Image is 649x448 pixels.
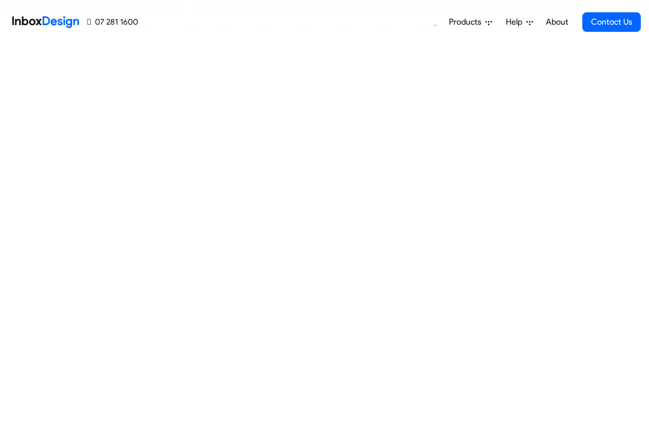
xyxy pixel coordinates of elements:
a: 07 281 1600 [87,16,138,28]
a: Contact Us [582,12,641,32]
a: Products [445,12,496,32]
a: About [543,12,571,32]
a: Help [502,12,537,32]
span: Help [506,16,526,28]
span: Products [449,16,485,28]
